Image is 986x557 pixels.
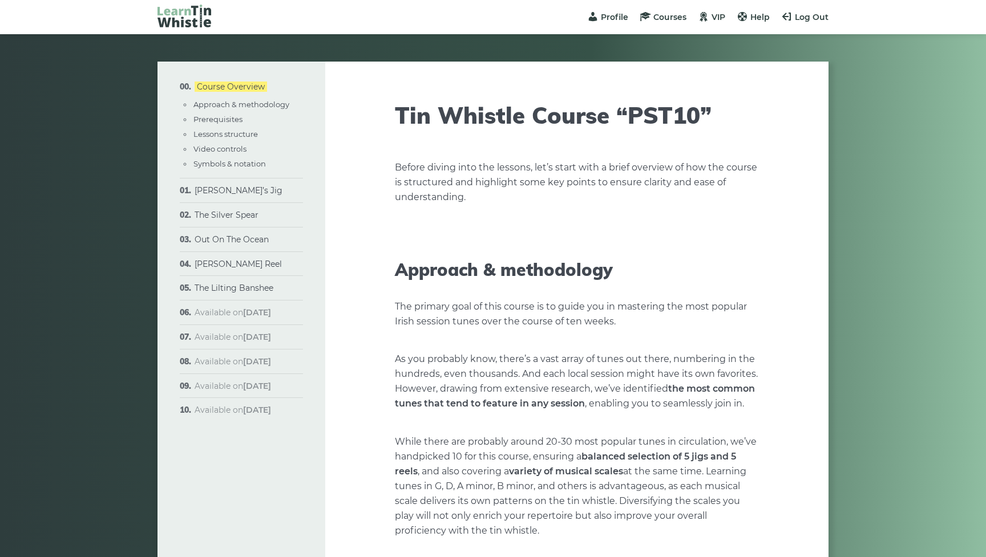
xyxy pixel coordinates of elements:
[395,160,759,205] p: Before diving into the lessons, let’s start with a brief overview of how the course is structured...
[195,283,273,293] a: The Lilting Banshee
[509,466,623,477] strong: variety of musical scales
[195,332,271,342] span: Available on
[712,12,725,22] span: VIP
[795,12,829,22] span: Log Out
[193,144,246,153] a: Video controls
[193,159,266,168] a: Symbols & notation
[243,356,271,367] strong: [DATE]
[395,352,759,411] p: As you probably know, there’s a vast array of tunes out there, numbering in the hundreds, even th...
[195,356,271,367] span: Available on
[193,100,289,109] a: Approach & methodology
[587,12,628,22] a: Profile
[640,12,686,22] a: Courses
[195,185,282,196] a: [PERSON_NAME]’s Jig
[395,434,759,538] p: While there are probably around 20-30 most popular tunes in circulation, we’ve handpicked 10 for ...
[395,259,759,280] h2: Approach & methodology
[195,210,258,220] a: The Silver Spear
[195,405,271,415] span: Available on
[193,129,258,139] a: Lessons structure
[601,12,628,22] span: Profile
[395,299,759,329] p: The primary goal of this course is to guide you in mastering the most popular Irish session tunes...
[395,101,759,129] h1: Tin Whistle Course “PST10”
[781,12,829,22] a: Log Out
[195,381,271,391] span: Available on
[750,12,770,22] span: Help
[195,259,282,269] a: [PERSON_NAME] Reel
[737,12,770,22] a: Help
[193,115,243,124] a: Prerequisites
[157,5,211,27] img: LearnTinWhistle.com
[243,307,271,318] strong: [DATE]
[653,12,686,22] span: Courses
[195,307,271,318] span: Available on
[243,332,271,342] strong: [DATE]
[698,12,725,22] a: VIP
[195,234,269,245] a: Out On The Ocean
[243,381,271,391] strong: [DATE]
[195,82,267,92] a: Course Overview
[243,405,271,415] strong: [DATE]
